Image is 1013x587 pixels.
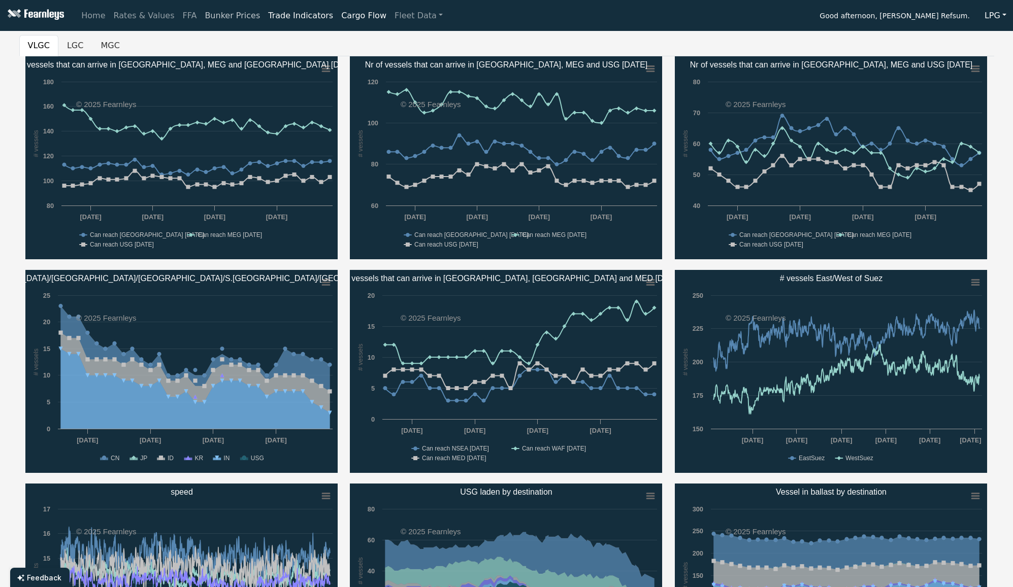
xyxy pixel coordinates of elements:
[693,527,703,535] text: 250
[46,202,53,210] text: 80
[43,505,50,513] text: 17
[368,119,378,127] text: 100
[693,549,703,557] text: 200
[43,530,50,537] text: 16
[179,6,201,26] a: FFA
[960,436,982,444] text: [DATE]
[90,231,204,238] text: Can reach [GEOGRAPHIC_DATA] [DATE]
[726,527,786,536] text: © 2025 Fearnleys
[422,455,486,462] text: Can reach MED [DATE]
[198,231,262,238] text: Can reach MEG [DATE]
[43,177,53,185] text: 100
[461,488,552,496] text: USG laden by destination
[693,109,700,117] text: 70
[77,436,98,444] text: [DATE]
[590,427,611,434] text: [DATE]
[776,488,887,496] text: Vessel in ballast by destination
[368,505,375,513] text: 80
[591,213,612,221] text: [DATE]
[790,213,811,221] text: [DATE]
[111,455,119,462] text: CN
[786,436,807,444] text: [DATE]
[390,6,447,26] a: Fleet Data
[43,127,53,135] text: 140
[350,270,662,473] svg: Nr of vessels that can arrive in NSEA, WAF and MED in 10 days
[77,6,109,26] a: Home
[726,314,786,322] text: © 2025 Fearnleys
[371,202,378,210] text: 60
[202,436,223,444] text: [DATE]
[402,427,423,434] text: [DATE]
[7,60,356,70] text: Nr of vessels that can arrive in [GEOGRAPHIC_DATA], MEG and [GEOGRAPHIC_DATA] [DATE]
[522,231,586,238] text: Can reach MEG [DATE]
[742,436,763,444] text: [DATE]
[405,213,426,221] text: [DATE]
[693,292,703,299] text: 250
[168,455,174,462] text: ID
[171,488,193,496] text: speed
[422,445,489,452] text: Can reach NSEA [DATE]
[80,213,101,221] text: [DATE]
[681,349,689,375] text: # vessels
[43,555,50,562] text: 15
[401,100,461,109] text: © 2025 Fearnleys
[76,314,137,322] text: © 2025 Fearnleys
[350,56,662,259] svg: Nr of vessels that can arrive in Panama, MEG and USG in 20 days
[693,140,700,148] text: 60
[726,100,786,109] text: © 2025 Fearnleys
[31,349,39,375] text: # vessels
[356,557,364,584] text: # vessels
[110,6,179,26] a: Rates & Values
[5,9,64,22] img: Fearnleys Logo
[368,354,375,361] text: 10
[799,455,825,462] text: EastSuez
[356,130,364,157] text: # vessels
[43,78,53,86] text: 180
[853,213,874,221] text: [DATE]
[529,213,550,221] text: [DATE]
[90,241,154,248] text: Can reach USG [DATE]
[978,6,1013,25] button: LPG
[875,436,897,444] text: [DATE]
[264,6,337,26] a: Trade Indicators
[265,436,286,444] text: [DATE]
[693,505,703,513] text: 300
[739,231,854,238] text: Can reach [GEOGRAPHIC_DATA] [DATE]
[368,536,375,544] text: 60
[368,567,375,575] text: 40
[46,425,50,433] text: 0
[142,213,163,221] text: [DATE]
[401,527,461,536] text: © 2025 Fearnleys
[76,100,137,109] text: © 2025 Fearnleys
[371,160,378,168] text: 80
[139,436,160,444] text: [DATE]
[368,78,378,86] text: 120
[337,6,390,26] a: Cargo Flow
[693,572,703,579] text: 150
[919,436,940,444] text: [DATE]
[223,455,230,462] text: IN
[915,213,936,221] text: [DATE]
[693,78,700,86] text: 80
[693,425,703,433] text: 150
[368,292,375,299] text: 20
[201,6,264,26] a: Bunker Prices
[25,270,338,473] svg: number of vessels idle in China/Japan/Indonesia/S.Korea/India/USG
[371,416,375,423] text: 0
[675,270,987,473] svg: # vessels East/West of Suez
[31,130,39,157] text: # vessels
[820,8,970,25] span: Good afternoon, [PERSON_NAME] Refsum.
[140,455,147,462] text: JP
[332,274,681,283] text: Nr of vessels that can arrive in [GEOGRAPHIC_DATA], [GEOGRAPHIC_DATA] and MED [DATE]
[527,427,548,434] text: [DATE]
[43,345,50,353] text: 15
[371,385,375,392] text: 5
[19,35,58,56] button: VLGC
[356,343,364,370] text: # vessels
[43,152,53,160] text: 120
[43,371,50,379] text: 10
[43,318,50,326] text: 20
[727,213,748,221] text: [DATE]
[780,274,883,283] text: # vessels East/West of Suez
[414,241,478,248] text: Can reach USG [DATE]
